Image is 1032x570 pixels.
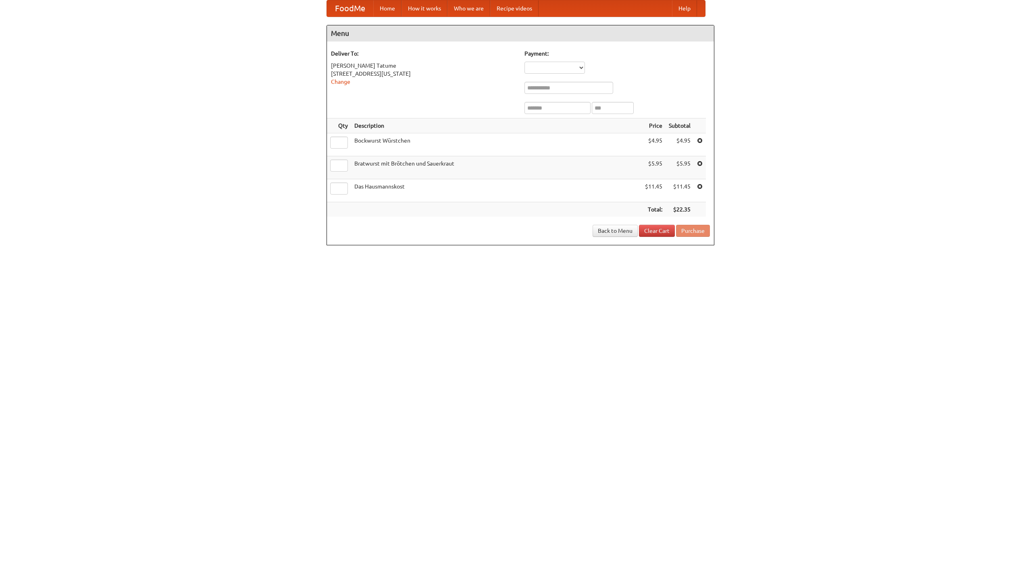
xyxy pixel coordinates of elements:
[327,25,714,41] h4: Menu
[351,133,642,156] td: Bockwurst Würstchen
[672,0,697,17] a: Help
[351,118,642,133] th: Description
[642,156,666,179] td: $5.95
[666,156,694,179] td: $5.95
[666,118,694,133] th: Subtotal
[373,0,402,17] a: Home
[351,179,642,202] td: Das Hausmannskost
[642,179,666,202] td: $11.45
[593,225,638,237] a: Back to Menu
[524,50,710,58] h5: Payment:
[642,202,666,217] th: Total:
[666,179,694,202] td: $11.45
[639,225,675,237] a: Clear Cart
[327,118,351,133] th: Qty
[666,133,694,156] td: $4.95
[642,133,666,156] td: $4.95
[447,0,490,17] a: Who we are
[351,156,642,179] td: Bratwurst mit Brötchen und Sauerkraut
[331,79,350,85] a: Change
[331,50,516,58] h5: Deliver To:
[327,0,373,17] a: FoodMe
[331,70,516,78] div: [STREET_ADDRESS][US_STATE]
[676,225,710,237] button: Purchase
[666,202,694,217] th: $22.35
[490,0,539,17] a: Recipe videos
[402,0,447,17] a: How it works
[642,118,666,133] th: Price
[331,62,516,70] div: [PERSON_NAME] Tatume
